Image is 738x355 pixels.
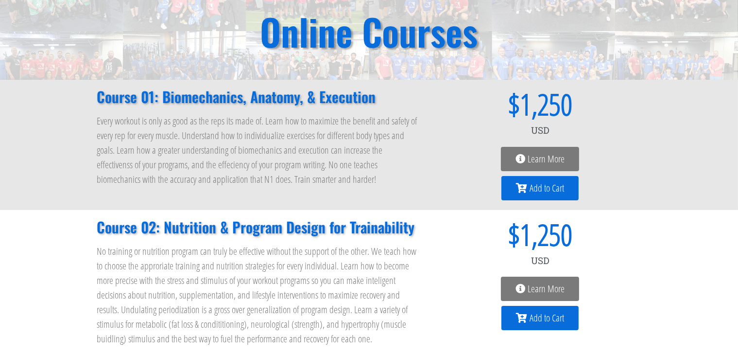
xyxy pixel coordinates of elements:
a: Learn More [501,147,579,171]
p: Every workout is only as good as the reps its made of. Learn how to maximize the benefit and safe... [97,114,420,187]
span: Add to Cart [530,313,564,323]
div: USD [439,119,641,142]
a: Learn More [501,277,579,301]
span: Learn More [528,284,565,294]
h2: Course 01: Biomechanics, Anatomy, & Execution [97,89,420,104]
p: No training or nutrition program can truly be effective without the support of the other. We teac... [97,244,420,346]
span: $ [439,89,520,119]
span: 1,250 [520,89,572,119]
h2: Online Courses [260,13,478,50]
span: 1,250 [520,220,572,249]
a: Add to Cart [501,176,579,200]
span: Add to Cart [530,183,564,193]
span: Learn More [528,154,565,164]
a: Add to Cart [501,306,579,330]
div: USD [439,249,641,272]
h2: Course 02: Nutrition & Program Design for Trainability [97,220,420,234]
span: $ [439,220,520,249]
